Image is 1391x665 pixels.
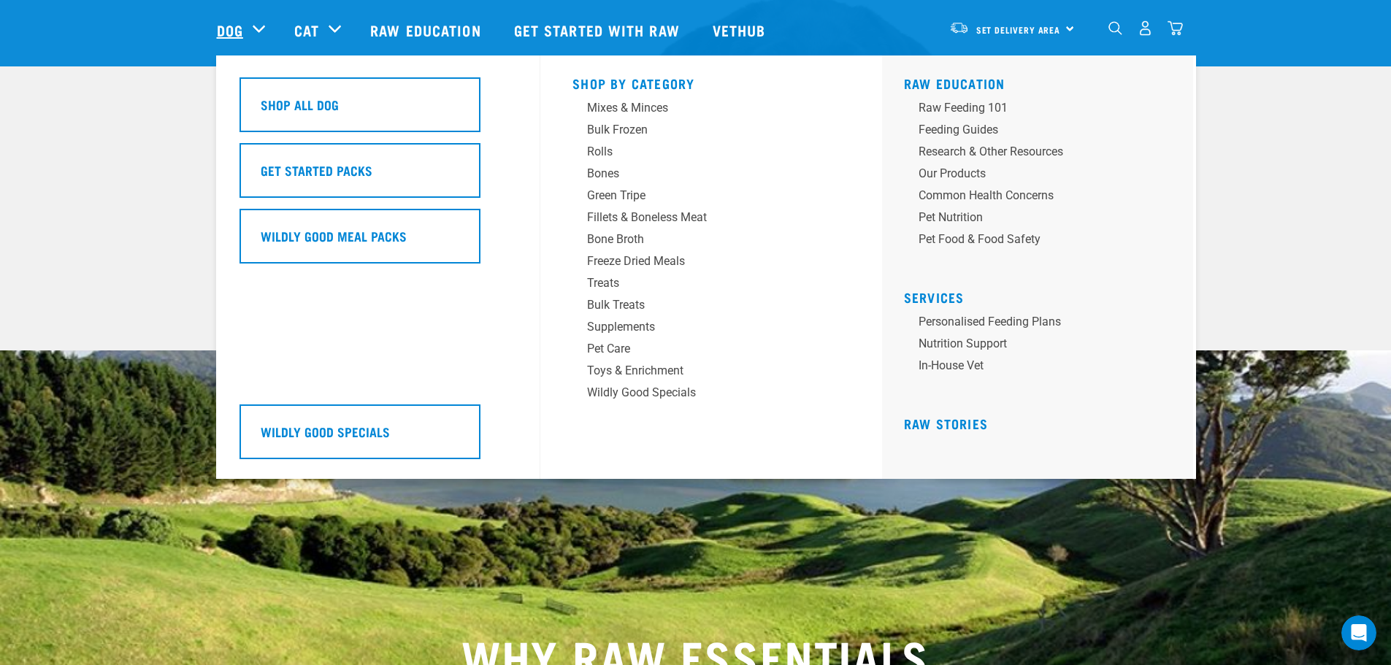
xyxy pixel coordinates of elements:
a: Rolls [572,143,850,165]
a: Raw Feeding 101 [904,99,1181,121]
h5: Shop All Dog [261,95,339,114]
a: Green Tripe [572,187,850,209]
img: home-icon-1@2x.png [1108,21,1122,35]
img: van-moving.png [949,21,969,34]
div: Common Health Concerns [919,187,1146,204]
div: Toys & Enrichment [587,362,815,380]
h5: Services [904,290,1181,301]
a: Supplements [572,318,850,340]
a: Treats [572,274,850,296]
a: Research & Other Resources [904,143,1181,165]
h5: Get Started Packs [261,161,372,180]
div: Fillets & Boneless Meat [587,209,815,226]
a: Vethub [698,1,784,59]
a: Pet Nutrition [904,209,1181,231]
a: Bulk Frozen [572,121,850,143]
div: Freeze Dried Meals [587,253,815,270]
a: Feeding Guides [904,121,1181,143]
div: Pet Food & Food Safety [919,231,1146,248]
a: Toys & Enrichment [572,362,850,384]
a: Pet Food & Food Safety [904,231,1181,253]
a: Raw Stories [904,420,988,427]
a: Our Products [904,165,1181,187]
a: Bulk Treats [572,296,850,318]
div: Treats [587,274,815,292]
div: Wildly Good Specials [587,384,815,401]
a: Raw Education [356,1,499,59]
h5: Wildly Good Meal Packs [261,226,407,245]
a: Shop All Dog [240,77,517,143]
a: Get started with Raw [499,1,698,59]
div: Raw Feeding 101 [919,99,1146,117]
h5: Shop By Category [572,76,850,88]
a: Mixes & Minces [572,99,850,121]
div: Pet Care [587,340,815,358]
div: Rolls [587,143,815,161]
a: Wildly Good Meal Packs [240,209,517,274]
a: Freeze Dried Meals [572,253,850,274]
a: Fillets & Boneless Meat [572,209,850,231]
a: Personalised Feeding Plans [904,313,1181,335]
div: Research & Other Resources [919,143,1146,161]
a: Pet Care [572,340,850,362]
a: Common Health Concerns [904,187,1181,209]
img: home-icon@2x.png [1168,20,1183,36]
h5: Wildly Good Specials [261,422,390,441]
div: Pet Nutrition [919,209,1146,226]
img: user.png [1138,20,1153,36]
a: Wildly Good Specials [572,384,850,406]
iframe: Intercom live chat [1341,615,1376,650]
div: Bulk Treats [587,296,815,314]
a: Bone Broth [572,231,850,253]
div: Our Products [919,165,1146,182]
a: Raw Education [904,80,1005,87]
span: Set Delivery Area [976,27,1061,32]
div: Bone Broth [587,231,815,248]
a: Nutrition Support [904,335,1181,357]
div: Supplements [587,318,815,336]
a: Wildly Good Specials [240,404,517,470]
a: Cat [294,19,319,41]
a: Get Started Packs [240,143,517,209]
div: Mixes & Minces [587,99,815,117]
div: Bones [587,165,815,182]
a: In-house vet [904,357,1181,379]
div: Feeding Guides [919,121,1146,139]
a: Dog [217,19,243,41]
div: Bulk Frozen [587,121,815,139]
div: Green Tripe [587,187,815,204]
a: Bones [572,165,850,187]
